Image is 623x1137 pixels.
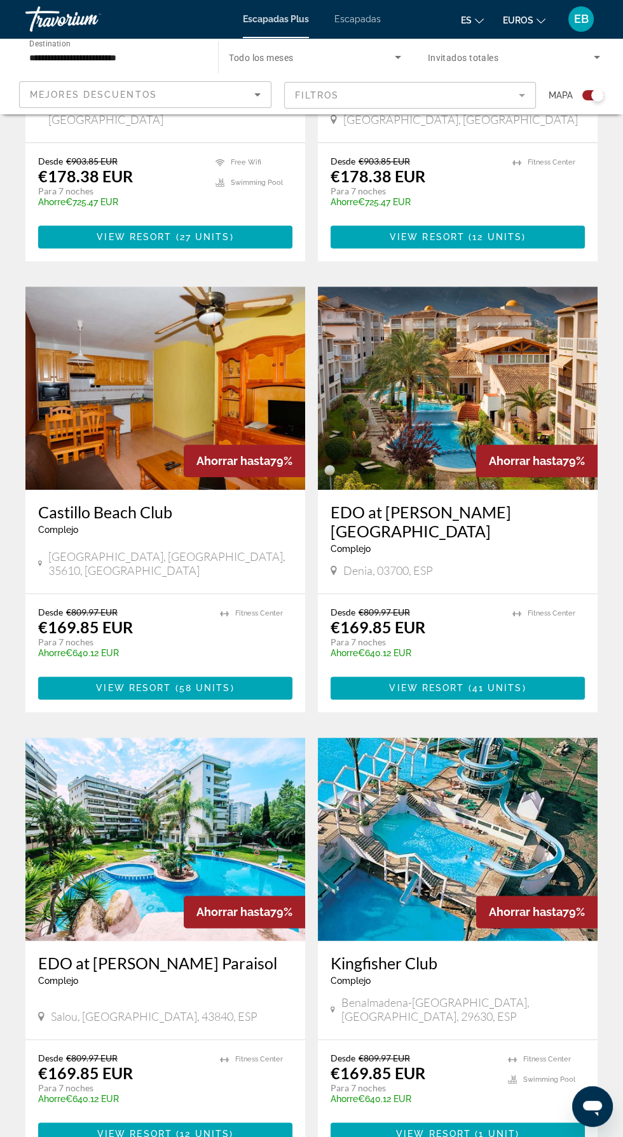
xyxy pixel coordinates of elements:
span: Ahorrar hasta [196,454,270,468]
iframe: Botón para iniciar la ventana de mensajería [572,1086,613,1127]
span: ( ) [171,683,234,693]
span: Todo los meses [229,53,293,63]
span: Mapa [549,86,573,104]
span: Swimming Pool [523,1075,575,1084]
span: Desde [331,156,355,166]
p: €640.12 EUR [38,648,207,658]
p: €640.12 EUR [38,1094,207,1104]
span: Benalmadena-[GEOGRAPHIC_DATA], [GEOGRAPHIC_DATA], 29630, ESP [341,995,585,1023]
p: €178.38 EUR [331,166,425,185]
span: Ahorrar hasta [196,905,270,918]
span: Ahorre [331,1094,358,1104]
span: 41 units [472,683,523,693]
font: EB [574,12,589,25]
span: [GEOGRAPHIC_DATA], [GEOGRAPHIC_DATA] [343,112,578,126]
span: Ahorre [38,648,65,658]
font: es [461,15,472,25]
a: EDO at [PERSON_NAME][GEOGRAPHIC_DATA] [331,502,585,541]
span: View Resort [97,232,172,242]
p: €169.85 EUR [38,617,133,636]
button: View Resort(41 units) [331,676,585,699]
span: 27 units [180,232,230,242]
button: Cambiar idioma [461,11,484,29]
p: €725.47 EUR [331,197,500,207]
span: Ahorre [38,197,65,207]
p: Para 7 noches [38,185,203,197]
p: Para 7 noches [331,185,500,197]
span: Ahorre [331,197,358,207]
p: Para 7 noches [38,636,207,648]
span: Desde [38,607,63,617]
div: 79% [184,445,305,477]
span: Fitness Center [528,609,575,617]
span: Ahorre [38,1094,65,1104]
button: Cambiar moneda [503,11,545,29]
span: [GEOGRAPHIC_DATA], [GEOGRAPHIC_DATA], 35610, [GEOGRAPHIC_DATA] [48,549,292,577]
span: ( ) [464,683,526,693]
font: euros [503,15,533,25]
img: ii_ogi1.jpg [318,286,598,490]
span: Ahorrar hasta [489,454,563,468]
p: €640.12 EUR [331,1094,495,1104]
span: Free Wifi [231,158,261,166]
span: Mejores descuentos [30,90,157,100]
img: ii_cat5.jpg [25,286,305,490]
span: View Resort [96,683,171,693]
span: Fitness Center [235,609,283,617]
mat-select: Sort by [30,87,261,102]
span: Complejo [38,976,78,986]
span: Swimming Pool [231,178,283,187]
p: €725.47 EUR [38,197,203,207]
span: 12 units [472,232,522,242]
span: €809.97 EUR [359,607,410,617]
span: Desde [331,607,355,617]
a: Travorium [25,3,153,36]
img: ii_cjp1.jpg [25,737,305,941]
p: Para 7 noches [38,1082,207,1094]
button: Menú de usuario [565,6,598,32]
span: Complejo [331,544,371,554]
a: Castillo Beach Club [38,502,292,521]
span: Complejo [38,525,78,535]
span: Ahorrar hasta [489,905,563,918]
p: €178.38 EUR [38,166,133,185]
span: Ahorre [331,648,358,658]
button: Filter [284,81,537,109]
span: €809.97 EUR [66,1053,118,1063]
span: ( ) [172,232,233,242]
p: €169.85 EUR [331,1063,425,1082]
img: ii_kfc1.jpg [318,737,598,941]
span: Invitados totales [428,53,498,63]
span: €809.97 EUR [66,607,118,617]
a: EDO at [PERSON_NAME] Paraisol [38,953,292,972]
p: €640.12 EUR [331,648,500,658]
span: ( ) [465,232,526,242]
p: Para 7 noches [331,636,500,648]
span: Fitness Center [235,1055,283,1063]
button: View Resort(12 units) [331,225,585,248]
span: Desde [38,1053,63,1063]
p: €169.85 EUR [331,617,425,636]
p: €169.85 EUR [38,1063,133,1082]
span: Destination [29,39,71,48]
span: €903.85 EUR [66,156,118,166]
button: View Resort(27 units) [38,225,292,248]
span: €903.85 EUR [359,156,410,166]
button: View Resort(58 units) [38,676,292,699]
a: Escapadas [334,14,381,24]
div: 79% [184,896,305,928]
span: Fitness Center [528,158,575,166]
a: Escapadas Plus [243,14,309,24]
a: Kingfisher Club [331,953,585,972]
span: Denia, 03700, ESP [343,563,433,577]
